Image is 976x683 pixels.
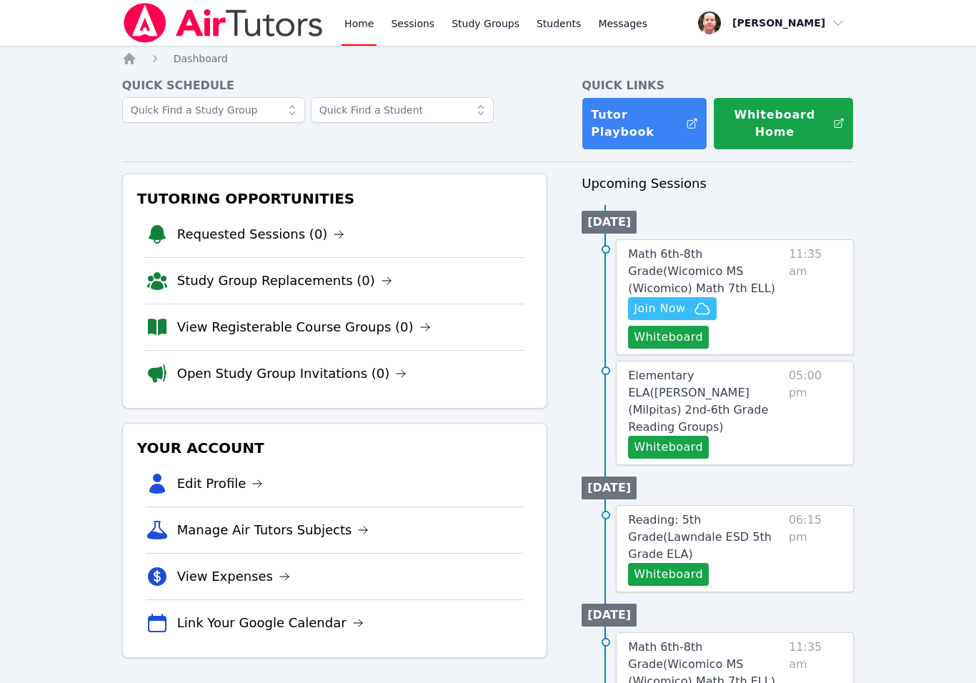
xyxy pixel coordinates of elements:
span: 11:35 am [789,246,842,349]
a: View Registerable Course Groups (0) [177,317,431,337]
h3: Tutoring Opportunities [134,186,536,211]
span: Messages [598,16,647,31]
input: Quick Find a Student [311,97,494,123]
a: Open Study Group Invitations (0) [177,364,407,384]
li: [DATE] [582,477,637,499]
span: Elementary ELA ( [PERSON_NAME] (Milpitas) 2nd-6th Grade Reading Groups ) [628,369,768,434]
a: Math 6th-8th Grade(Wicomico MS (Wicomico) Math 7th ELL) [628,246,783,297]
a: View Expenses [177,567,290,587]
button: Whiteboard Home [713,97,854,150]
a: Dashboard [174,51,228,66]
h4: Quick Links [582,77,854,94]
a: Requested Sessions (0) [177,224,345,244]
h4: Quick Schedule [122,77,548,94]
a: Manage Air Tutors Subjects [177,520,369,540]
img: Air Tutors [122,3,324,43]
h3: Your Account [134,435,536,461]
span: Math 6th-8th Grade ( Wicomico MS (Wicomico) Math 7th ELL ) [628,247,775,295]
span: 06:15 pm [789,512,842,586]
a: Link Your Google Calendar [177,613,364,633]
input: Quick Find a Study Group [122,97,305,123]
button: Whiteboard [628,563,709,586]
li: [DATE] [582,604,637,627]
a: Elementary ELA([PERSON_NAME] (Milpitas) 2nd-6th Grade Reading Groups) [628,367,783,436]
button: Whiteboard [628,436,709,459]
a: Study Group Replacements (0) [177,271,392,291]
span: 05:00 pm [789,367,842,459]
a: Tutor Playbook [582,97,707,150]
span: Dashboard [174,53,228,64]
span: Reading: 5th Grade ( Lawndale ESD 5th Grade ELA ) [628,513,772,561]
nav: Breadcrumb [122,51,855,66]
span: Join Now [634,300,685,317]
button: Whiteboard [628,326,709,349]
a: Reading: 5th Grade(Lawndale ESD 5th Grade ELA) [628,512,783,563]
li: [DATE] [582,211,637,234]
a: Edit Profile [177,474,264,494]
button: Join Now [628,297,717,320]
h3: Upcoming Sessions [582,174,854,194]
